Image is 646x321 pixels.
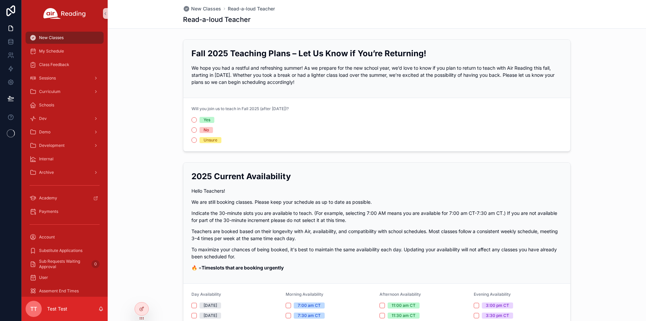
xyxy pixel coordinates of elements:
[298,313,321,319] div: 7:30 am CT
[191,198,562,205] p: We are still booking classes. Please keep your schedule as up to date as possible.
[39,195,57,201] span: Academy
[191,106,289,111] span: Will you join us to teach in Fall 2025 (after [DATE])?
[22,27,108,297] div: scrollable content
[486,302,509,309] div: 3:00 pm CT
[286,292,323,297] span: Morning Availability
[191,264,562,271] p: 🔥 =
[39,156,53,162] span: Internal
[39,209,58,214] span: Payments
[26,245,104,257] a: Substitute Applications
[39,275,48,280] span: User
[39,234,55,240] span: Account
[39,143,65,148] span: Development
[191,246,562,260] p: To maximize your chances of being booked, it's best to maintain the same availability each day. U...
[26,45,104,57] a: My Schedule
[191,228,562,242] p: Teachers are booked based on their longevity with Air, availability, and compatibility with schoo...
[183,15,251,24] h1: Read-a-loud Teacher
[380,292,421,297] span: Afternoon Availability
[26,271,104,284] a: User
[191,171,562,182] h2: 2025 Current Availability
[39,102,54,108] span: Schools
[26,72,104,84] a: Sessions
[30,305,37,313] span: TT
[392,313,416,319] div: 11:30 am CT
[26,205,104,218] a: Payments
[39,129,50,135] span: Demo
[204,313,217,319] div: [DATE]
[204,127,209,133] div: No
[191,187,562,194] p: Hello Teachers!
[92,260,100,268] div: 0
[39,89,61,94] span: Curriculum
[191,5,221,12] span: New Classes
[204,137,217,143] div: Unsure
[392,302,416,309] div: 11:00 am CT
[204,302,217,309] div: [DATE]
[26,99,104,111] a: Schools
[191,210,562,224] p: Indicate the 30-minute slots you are available to teach. (For example, selecting 7:00 AM means yo...
[43,8,86,19] img: App logo
[26,86,104,98] a: Curriculum
[39,49,64,54] span: My Schedule
[39,75,56,81] span: Sessions
[39,116,47,121] span: Dev
[39,248,82,253] span: Substitute Applications
[47,306,67,312] p: Test Test
[26,166,104,179] a: Archive
[39,170,54,175] span: Archive
[39,259,89,269] span: Sub Requests Waiting Approval
[39,288,79,294] span: Assement End Times
[26,285,104,297] a: Assement End Times
[486,313,509,319] div: 3:30 pm CT
[183,5,221,12] a: New Classes
[26,153,104,165] a: Internal
[191,48,562,59] h2: Fall 2025 Teaching Plans – Let Us Know if You’re Returning!
[191,292,221,297] span: Day Availability
[26,192,104,204] a: Academy
[298,302,321,309] div: 7:00 am CT
[26,231,104,243] a: Account
[39,62,69,67] span: Class Feedback
[26,32,104,44] a: New Classes
[26,59,104,71] a: Class Feedback
[474,292,511,297] span: Evening Availability
[191,64,562,86] p: We hope you had a restful and refreshing summer! As we prepare for the new school year, we’d love...
[39,35,64,40] span: New Classes
[26,139,104,152] a: Development
[26,126,104,138] a: Demo
[26,258,104,270] a: Sub Requests Waiting Approval0
[202,265,284,270] strong: Timeslots that are booking urgently
[228,5,275,12] a: Read-a-loud Teacher
[204,117,210,123] div: Yes
[26,113,104,125] a: Dev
